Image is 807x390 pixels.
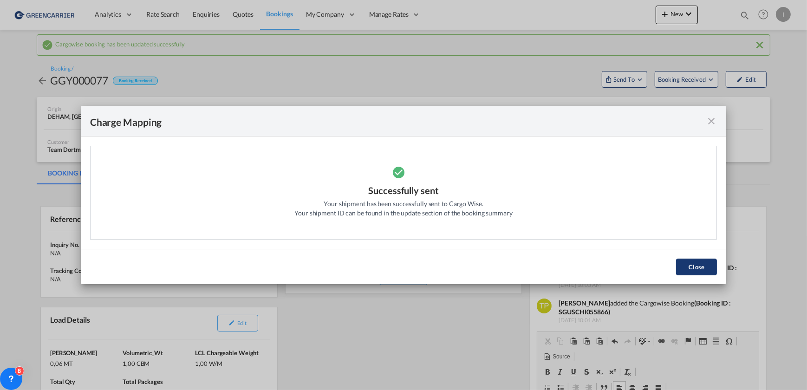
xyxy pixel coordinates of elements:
[90,115,162,127] div: Charge Mapping
[324,199,483,208] div: Your shipment has been successfully sent to Cargo Wise.
[294,208,513,218] div: Your shipment ID can be found in the update section of the booking summary
[392,161,415,184] md-icon: icon-checkbox-marked-circle
[9,9,212,19] body: Editor, editor4
[368,184,438,199] div: Successfully sent
[706,116,717,127] md-icon: icon-close fg-AAA8AD cursor
[676,259,717,275] button: Close
[81,106,726,284] md-dialog: Please note ...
